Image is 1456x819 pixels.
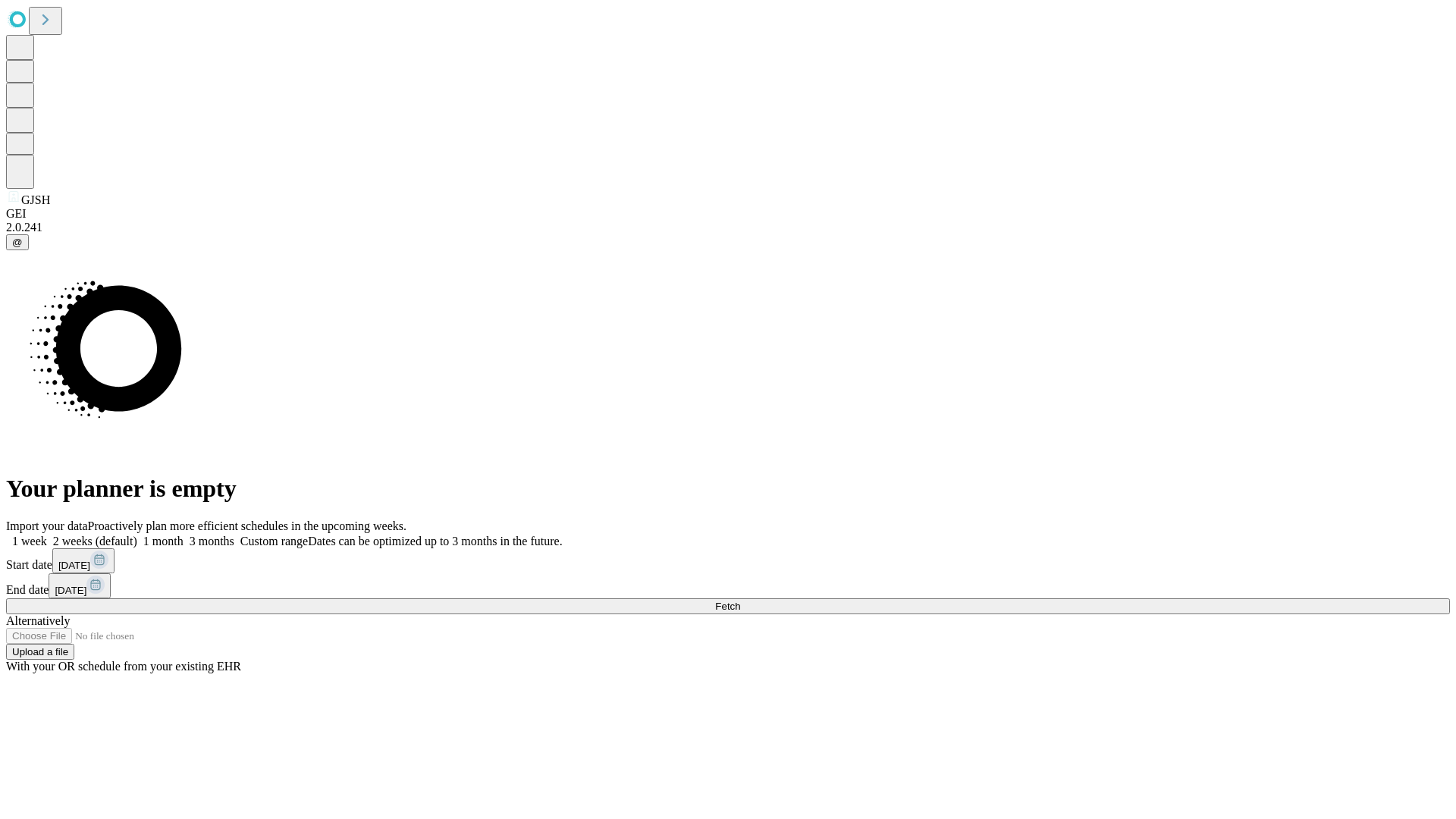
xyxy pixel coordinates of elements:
button: Upload a file [6,644,74,660]
button: Fetch [6,598,1450,614]
button: [DATE] [49,573,111,598]
span: Alternatively [6,614,70,627]
span: Fetch [715,601,740,612]
span: With your OR schedule from your existing EHR [6,660,241,673]
div: Start date [6,548,1450,573]
span: Proactively plan more efficient schedules in the upcoming weeks. [88,519,406,532]
span: 1 month [143,535,184,548]
button: @ [6,234,29,250]
div: End date [6,573,1450,598]
button: [DATE] [52,548,115,573]
span: [DATE] [58,560,90,571]
span: Dates can be optimized up to 3 months in the future. [308,535,562,548]
span: @ [12,237,23,248]
span: Import your data [6,519,88,532]
span: 1 week [12,535,47,548]
div: 2.0.241 [6,221,1450,234]
div: GEI [6,207,1450,221]
span: [DATE] [55,585,86,596]
span: Custom range [240,535,308,548]
span: GJSH [21,193,50,206]
span: 3 months [190,535,234,548]
span: 2 weeks (default) [53,535,137,548]
h1: Your planner is empty [6,475,1450,503]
